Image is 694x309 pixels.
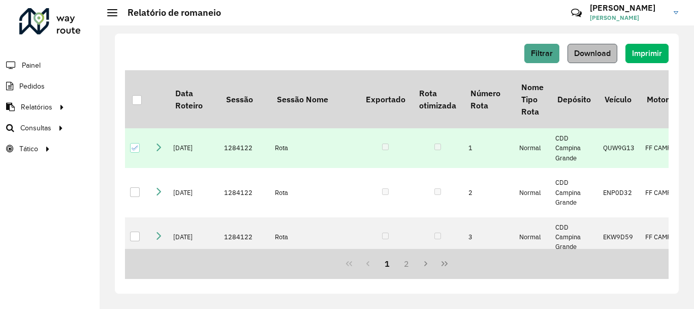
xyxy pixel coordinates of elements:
span: Tático [19,144,38,154]
th: Depósito [550,70,597,128]
td: 1 [463,128,514,168]
a: Contato Rápido [565,2,587,24]
span: Filtrar [531,49,553,58]
td: Rota [270,128,359,168]
th: Nome Tipo Rota [514,70,550,128]
td: ENP0D32 [598,168,640,217]
th: Data Roteiro [168,70,219,128]
th: Rota otimizada [412,70,463,128]
td: CDD Campina Grande [550,168,597,217]
td: QUW9G13 [598,128,640,168]
td: Normal [514,168,550,217]
span: Consultas [20,123,51,133]
td: [DATE] [168,168,219,217]
span: Relatórios [21,102,52,113]
td: 1284122 [219,217,270,257]
td: Rota [270,217,359,257]
td: Rota [270,168,359,217]
td: 1284122 [219,168,270,217]
td: Normal [514,128,550,168]
th: Exportado [359,70,412,128]
td: [DATE] [168,217,219,257]
button: Imprimir [625,44,669,63]
td: [DATE] [168,128,219,168]
td: 3 [463,217,514,257]
td: 1284122 [219,128,270,168]
button: Next Page [416,254,435,273]
td: Normal [514,217,550,257]
th: Sessão [219,70,270,128]
button: Download [567,44,617,63]
h2: Relatório de romaneio [117,7,221,18]
td: 2 [463,168,514,217]
button: 1 [377,254,397,273]
span: Painel [22,60,41,71]
button: 2 [397,254,416,273]
button: Last Page [435,254,454,273]
th: Veículo [598,70,640,128]
th: Sessão Nome [270,70,359,128]
td: EKW9D59 [598,217,640,257]
span: Download [574,49,611,58]
span: [PERSON_NAME] [590,13,666,22]
span: Pedidos [19,81,45,92]
span: Imprimir [632,49,662,58]
th: Número Rota [463,70,514,128]
td: CDD Campina Grande [550,217,597,257]
h3: [PERSON_NAME] [590,3,666,13]
td: CDD Campina Grande [550,128,597,168]
button: Filtrar [524,44,559,63]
